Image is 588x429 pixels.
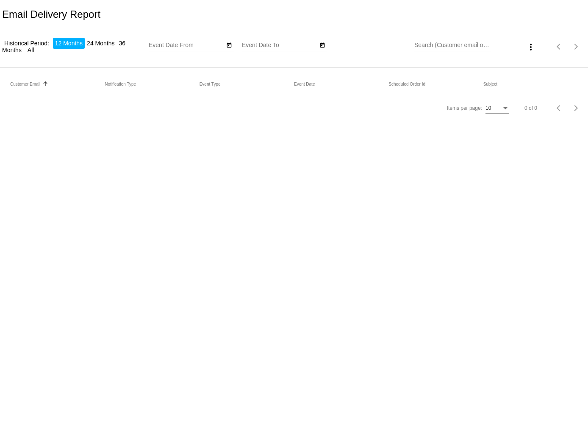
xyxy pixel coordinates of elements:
li: All [25,45,36,56]
li: 12 Months [53,38,85,49]
button: Previous page [551,100,568,117]
input: Event Date To [242,42,318,49]
button: Change sorting for EventType [200,81,221,86]
button: Change sorting for ScheduledOrderId [388,81,425,86]
mat-select: Items per page: [485,106,509,111]
div: 0 of 0 [524,105,537,111]
h2: Email Delivery Report [2,8,100,20]
button: Next page [568,100,585,117]
li: 36 Months [2,38,125,56]
button: Open calendar [318,40,327,49]
button: Open calendar [225,40,234,49]
button: Change sorting for CreatedUtc [294,81,315,86]
button: Next page [568,38,585,55]
li: Historical Period: [2,38,51,49]
div: Items per page: [447,105,482,111]
button: Change sorting for EmailTo [10,81,40,86]
span: 10 [485,105,491,111]
mat-icon: more_vert [526,42,536,52]
button: Change sorting for NotificationType [105,81,136,86]
button: Change sorting for Subject [483,81,497,86]
button: Previous page [551,38,568,55]
input: Search (Customer email or subject) [414,42,491,49]
li: 24 Months [85,38,116,49]
input: Event Date From [149,42,225,49]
